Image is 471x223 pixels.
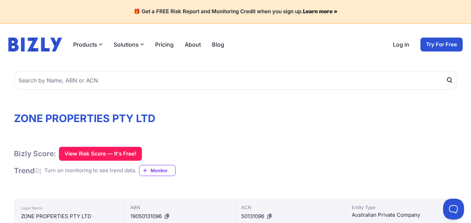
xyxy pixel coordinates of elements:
[443,199,464,220] iframe: Toggle Customer Support
[303,8,337,15] a: Learn more »
[14,112,457,125] h1: ZONE PROPERTIES PTY LTD
[130,204,230,211] div: ABN
[352,204,451,211] div: Entity Type
[241,213,264,220] span: 50131096
[241,204,341,211] div: ACN
[8,8,463,15] h4: 🎁 Get a FREE Risk Report and Monitoring Credit when you sign up.
[44,167,136,175] div: Turn on monitoring to see trend data.
[73,40,102,49] button: Products
[393,40,409,49] a: Log in
[130,213,162,220] span: 19050131096
[212,40,224,49] a: Blog
[14,149,56,158] h1: Bizly Score:
[21,204,117,212] div: Legal Name
[139,165,176,176] a: Monitor
[155,40,174,49] a: Pricing
[59,147,142,161] button: View Risk Score — It's Free!
[185,40,201,49] a: About
[114,40,144,49] button: Solutions
[151,167,175,174] span: Monitor
[420,38,463,51] a: Try For Free
[14,71,457,90] input: Search by Name, ABN or ACN
[21,212,117,221] div: ZONE PROPERTIES PTY LTD
[352,211,451,219] div: Australian Private Company
[14,166,41,175] h1: Trend :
